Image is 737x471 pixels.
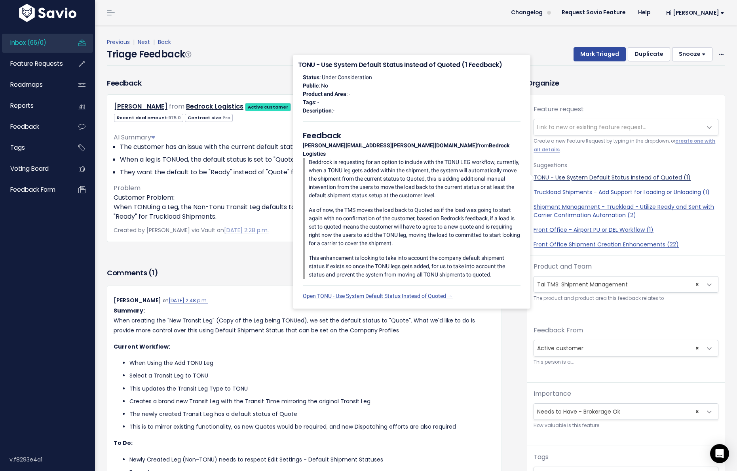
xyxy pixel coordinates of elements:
p: Creates a brand new Transit Leg with the Transit Time mirroring the original Transit Leg [129,397,495,406]
span: × [695,276,699,292]
span: Contract size: [185,114,233,122]
li: They want the default to be "Ready" instead of "Quote" for Truckload Shipments. [120,168,495,177]
p: As of now, the TMS moves the load back to Quoted as if the load was going to start again with no ... [309,206,520,248]
a: [DATE] 2:28 p.m. [224,226,269,234]
small: This person is a... [534,358,718,366]
span: Link to new or existing feature request... [537,123,646,131]
p: The newly created Transit Leg has a default status of Quote [129,409,495,419]
label: Feature request [534,105,584,114]
p: This is to mirror existing functionality, as new Quotes would be required, and new Dispatching ef... [129,422,495,432]
span: Feedback form [10,185,55,194]
span: Roadmaps [10,80,43,89]
span: 1 [152,268,154,278]
span: Reports [10,101,34,110]
span: | [152,38,156,46]
img: logo-white.9d6f32f41409.svg [17,4,78,22]
a: Shipment Management - Truckload - Utilize Ready and Sent with Carrier Confirmation Automation (2) [534,203,718,219]
span: AI Summary [114,133,155,142]
strong: Description [303,107,332,114]
a: Reports [2,97,66,115]
a: Tags [2,139,66,157]
label: Feedback From [534,326,583,335]
button: Duplicate [628,47,670,61]
span: Tags [10,143,25,152]
p: When Using the Add TONU Leg [129,358,495,368]
a: Front Office Shipment Creation Enhancements (22) [534,240,718,249]
a: Voting Board [2,160,66,178]
span: Inbox (66/0) [10,38,46,47]
a: create one with all details [534,138,715,153]
a: Hi [PERSON_NAME] [657,7,731,19]
span: | [131,38,136,46]
span: Recent deal amount: [114,114,183,122]
span: - [333,107,334,114]
h3: Organize [527,78,725,88]
a: Feedback [2,118,66,136]
label: Importance [534,389,571,399]
p: Newly Created Leg (Non-TONU) needs to respect Edit Settings - Default Shipment Statuses [129,455,495,465]
span: Needs to Have - Brokerage Ok [534,404,702,420]
strong: Tags [303,99,315,105]
a: Truckload Shipments - Add Support for Loading or Unloading (1) [534,188,718,196]
span: × [695,340,699,356]
label: Tags [534,452,549,462]
small: Create a new Feature Request by typing in the dropdown, or . [534,137,718,154]
button: Mark Triaged [574,47,626,61]
span: Tai TMS: Shipment Management [534,276,718,293]
span: Changelog [511,10,543,15]
span: Problem [114,183,141,193]
p: When creating the "New Transit Leg" (Copy of the Leg being TONUed), we set the default status to ... [114,306,495,336]
h3: Comments ( ) [107,267,502,278]
small: The product and product area this feedback relates to [534,294,718,303]
strong: Product and Area [303,91,346,97]
a: Previous [107,38,130,46]
span: [PERSON_NAME] [114,296,161,304]
span: Hi [PERSON_NAME] [666,10,724,16]
span: 975.0 [168,114,181,121]
a: Roadmaps [2,76,66,94]
p: Suggestions [534,160,718,170]
span: from [169,102,184,111]
span: Active customer [534,340,718,357]
strong: Active customer [248,104,289,110]
a: Back [158,38,171,46]
h4: TONU - Use System Default Status Instead of Quoted (1 Feedback) [298,60,525,70]
strong: Status [303,74,319,80]
a: Help [632,7,657,19]
a: Bedrock Logistics [186,102,243,111]
span: × [695,404,699,420]
p: Beddrock is requesting for an option to include with the TONU LEG workflow, currently, when a TON... [309,158,520,200]
a: Request Savio Feature [555,7,632,19]
div: : Under Consideration : No : - : - : from [298,70,525,303]
span: Active customer [534,340,702,356]
small: How valuable is this feature [534,421,718,430]
a: [DATE] 2:48 p.m. [169,297,208,304]
a: Inbox (66/0) [2,34,66,52]
label: Product and Team [534,262,592,271]
p: This enhancement is looking to take into account the company default shipment status if exists so... [309,254,520,279]
h4: Triage Feedback [107,47,191,61]
span: Feature Requests [10,59,63,68]
div: v.f8293e4a1 [9,449,95,470]
strong: Summary: [114,307,145,315]
span: Feedback [10,122,39,131]
a: Front Office - Airport PU or DEL Workflow (1) [534,226,718,234]
a: Feedback form [2,181,66,199]
p: Customer Problem: When TONUing a Leg, the Non-Tonu Transit Leg defaults to "Quote". We want this ... [114,193,495,221]
span: Pro [222,114,230,121]
span: Tai TMS: Shipment Management [534,276,702,292]
a: Feature Requests [2,55,66,73]
p: This updates the Transit Leg Type to TONU [129,384,495,394]
strong: [PERSON_NAME][EMAIL_ADDRESS][PERSON_NAME][DOMAIN_NAME] [303,142,477,149]
span: Needs to Have - Brokerage Ok [534,403,718,420]
li: The customer has an issue with the current default status in the system. [120,142,495,152]
strong: Public [303,82,319,89]
a: Open TONU - Use System Default Status Instead of Quoted → [303,293,453,299]
li: When a leg is TONUed, the default status is set to "Quote". [120,155,495,164]
p: Select a Transit Leg to TONU [129,371,495,381]
a: Next [138,38,150,46]
button: Snooze [672,47,712,61]
a: [PERSON_NAME] [114,102,167,111]
div: Open Intercom Messenger [710,444,729,463]
h3: Feedback [107,78,141,88]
